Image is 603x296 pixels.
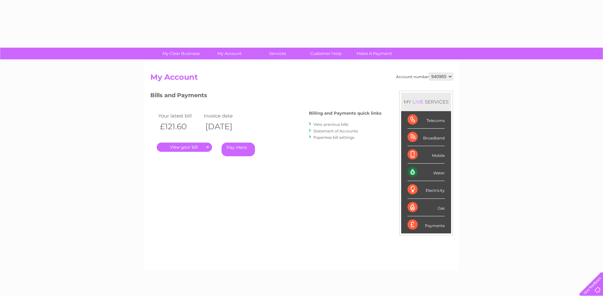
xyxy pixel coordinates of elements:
[251,48,304,59] a: Services
[202,111,248,120] td: Invoice date
[309,111,381,116] h4: Billing and Payments quick links
[157,143,212,152] a: .
[408,164,445,181] div: Water
[408,216,445,233] div: Payments
[408,129,445,146] div: Broadband
[222,143,255,156] a: Pay Here
[157,111,202,120] td: Your latest bill
[313,135,354,140] a: Paperless bill settings
[408,111,445,129] div: Telecoms
[408,146,445,164] div: Mobile
[313,129,358,133] a: Statement of Accounts
[150,91,381,102] h3: Bills and Payments
[155,48,207,59] a: My Clear Business
[150,73,453,85] h2: My Account
[300,48,352,59] a: Customer Help
[401,93,451,111] div: MY SERVICES
[202,120,248,133] th: [DATE]
[408,199,445,216] div: Gas
[313,122,348,127] a: View previous bills
[408,181,445,198] div: Electricity
[157,120,202,133] th: £121.60
[203,48,256,59] a: My Account
[396,73,453,80] div: Account number
[348,48,401,59] a: Make A Payment
[411,99,425,105] div: LIVE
